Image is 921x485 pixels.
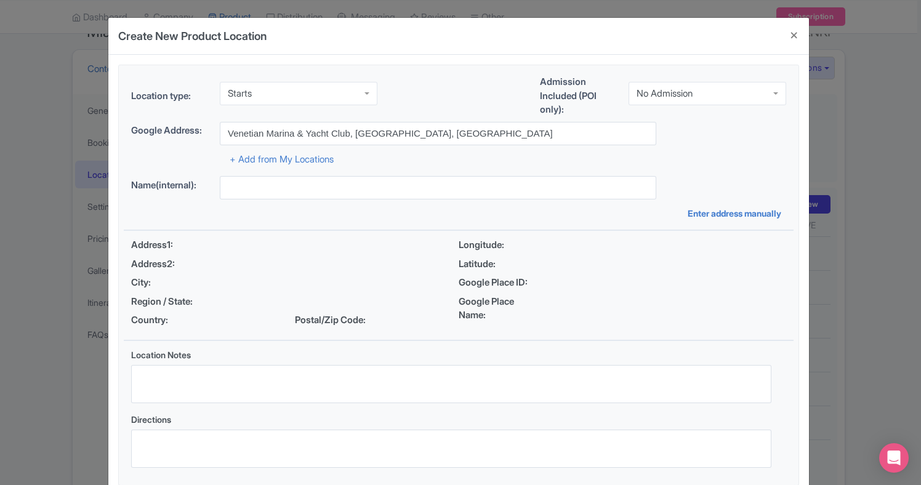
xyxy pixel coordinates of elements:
label: Name(internal): [131,178,210,193]
div: No Admission [637,88,693,99]
label: Google Address: [131,124,210,138]
span: Google Place Name: [459,295,542,323]
span: City: [131,276,215,290]
a: + Add from My Locations [230,153,334,165]
span: Latitude: [459,257,542,271]
span: Directions [131,414,171,425]
span: Region / State: [131,295,215,309]
div: Open Intercom Messenger [879,443,909,473]
span: Location Notes [131,350,191,360]
span: Postal/Zip Code: [295,313,379,327]
span: Address2: [131,257,215,271]
button: Close [779,18,809,53]
label: Admission Included (POI only): [540,75,619,117]
span: Country: [131,313,215,327]
span: Address1: [131,238,215,252]
label: Location type: [131,89,210,103]
span: Google Place ID: [459,276,542,290]
span: Longitude: [459,238,542,252]
h4: Create New Product Location [118,28,267,44]
div: Starts [228,88,252,99]
input: Search address [220,122,656,145]
a: Enter address manually [688,207,786,220]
